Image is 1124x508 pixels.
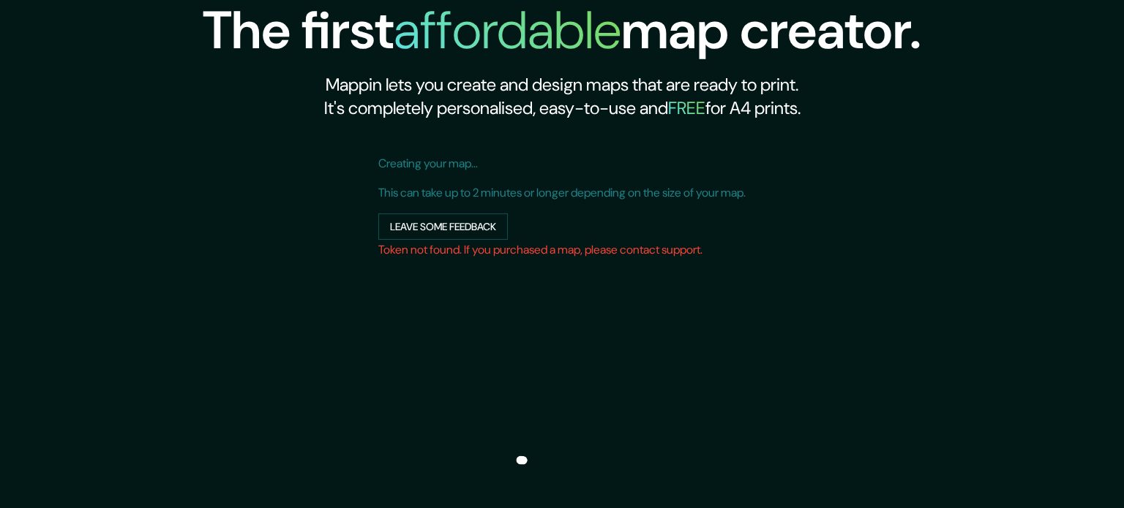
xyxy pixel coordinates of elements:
[668,96,705,119] h5: FREE
[203,73,921,120] h2: Mappin lets you create and design maps that are ready to print. It's completely personalised, eas...
[378,213,508,240] button: Leave some feedback
[378,240,746,260] h6: Token not found. If you purchased a map, please contact support.
[378,155,746,173] p: Creating your map...
[378,184,746,202] p: This can take up to 2 minutes or longer depending on the size of your map.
